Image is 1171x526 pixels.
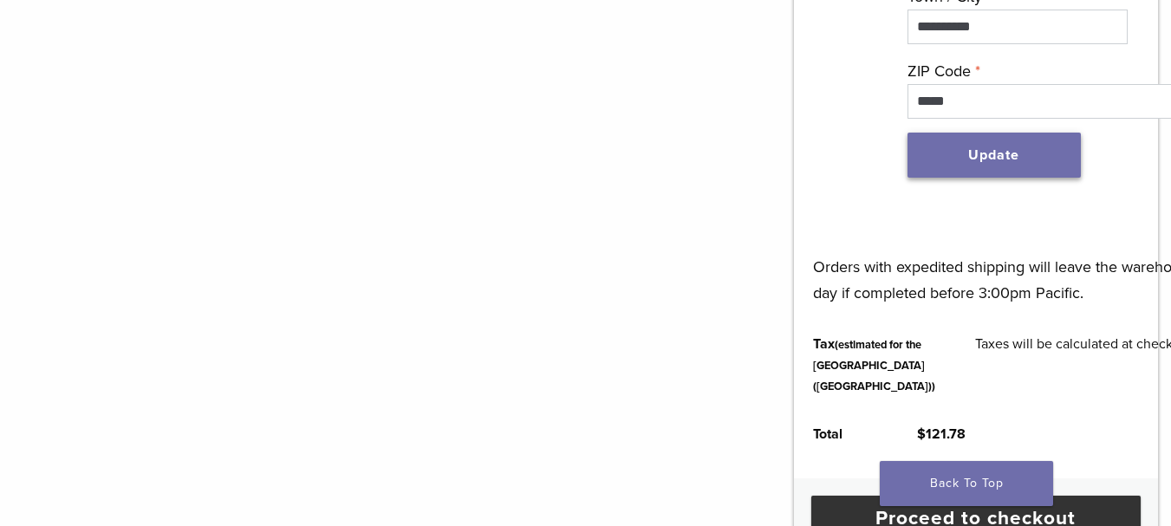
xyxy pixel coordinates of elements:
[794,410,898,458] th: Total
[794,320,955,410] th: Tax
[880,461,1053,506] a: Back To Top
[917,425,926,443] span: $
[917,425,966,443] bdi: 121.78
[908,133,1081,178] button: Update
[813,338,935,393] small: (estimated for the [GEOGRAPHIC_DATA] ([GEOGRAPHIC_DATA]))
